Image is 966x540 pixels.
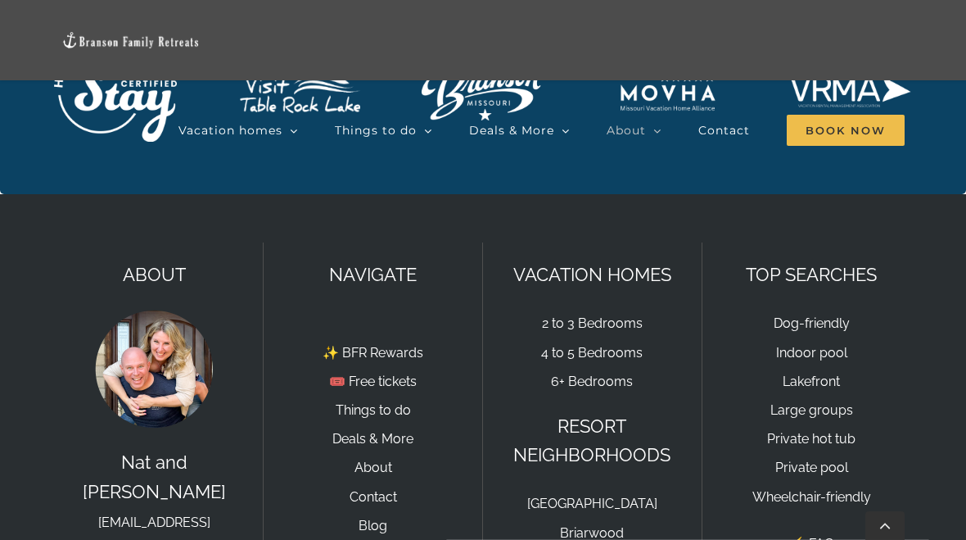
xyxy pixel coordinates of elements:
[354,460,392,475] a: About
[61,31,201,50] img: Branson Family Retreats Logo
[499,412,685,470] p: RESORT NEIGHBORHOODS
[607,125,646,136] span: About
[541,345,643,361] a: 4 to 5 Bedrooms
[719,261,905,289] p: TOP SEARCHES
[323,345,423,361] a: ✨ BFR Rewards
[527,496,657,511] a: [GEOGRAPHIC_DATA]
[469,125,554,136] span: Deals & More
[329,374,417,389] a: 🎟️ Free tickets
[469,90,570,170] a: Deals & More
[698,125,750,136] span: Contact
[335,125,417,136] span: Things to do
[752,489,871,505] a: Wheelchair-friendly
[359,518,387,533] a: Blog
[61,261,247,289] p: ABOUT
[698,90,750,170] a: Contact
[178,125,282,136] span: Vacation homes
[783,374,840,389] a: Lakefront
[775,460,848,475] a: Private pool
[767,431,855,447] a: Private hot tub
[542,315,643,331] a: 2 to 3 Bedrooms
[178,90,905,170] nav: Main Menu Sticky
[776,345,847,361] a: Indoor pool
[350,489,397,505] a: Contact
[93,307,215,430] img: Nat and Tyann
[178,90,298,170] a: Vacation homes
[787,115,905,146] span: Book Now
[335,90,432,170] a: Things to do
[551,374,633,389] a: 6+ Bedrooms
[770,402,853,418] a: Large groups
[499,261,685,289] p: VACATION HOMES
[280,261,466,289] p: NAVIGATE
[774,315,850,331] a: Dog-friendly
[787,90,905,170] a: Book Now
[336,402,411,418] a: Things to do
[332,431,413,447] a: Deals & More
[607,90,661,170] a: About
